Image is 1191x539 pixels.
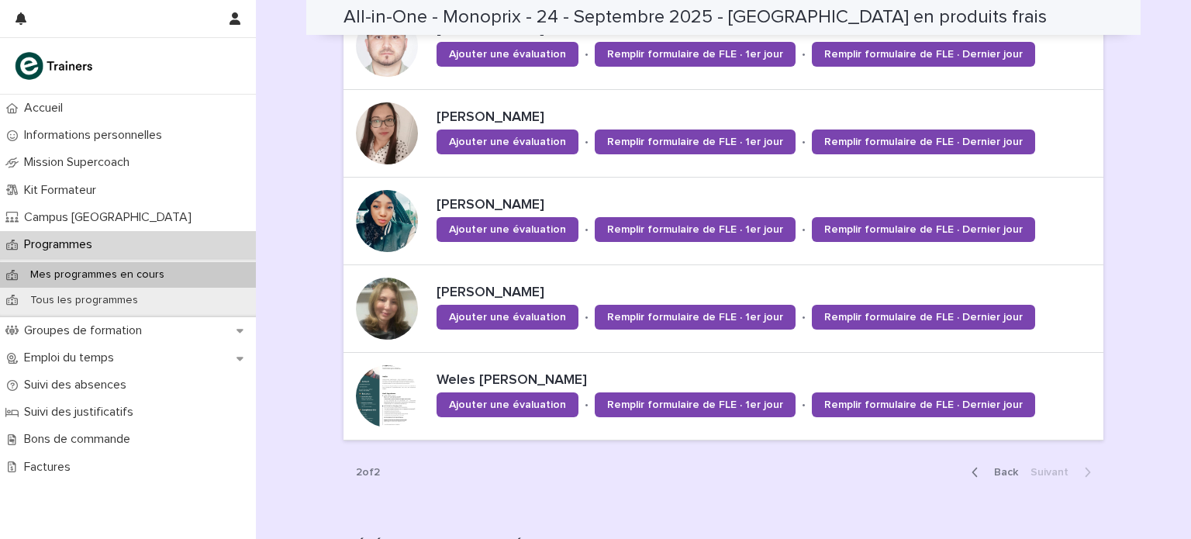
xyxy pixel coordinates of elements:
p: Emploi du temps [18,351,126,365]
p: 2 of 2 [343,454,392,492]
a: Ajouter une évaluation [437,217,578,242]
p: Kit Formateur [18,183,109,198]
span: Next [1030,467,1078,478]
span: Ajouter une évaluation [449,399,566,410]
p: • [585,399,589,412]
p: [PERSON_NAME] [437,109,1097,126]
img: K0CqGN7SDeD6s4JG8KQk [12,50,98,81]
p: Accueil [18,101,75,116]
a: Remplir formulaire de FLE · 1er jour [595,130,796,154]
p: • [802,48,806,61]
a: Remplir formulaire de FLE · 1er jour [595,392,796,417]
p: Suivi des justificatifs [18,405,146,420]
a: Remplir formulaire de FLE · Dernier jour [812,130,1035,154]
p: Groupes de formation [18,323,154,338]
a: Remplir formulaire de FLE · Dernier jour [812,42,1035,67]
p: [PERSON_NAME] [437,285,1097,302]
h2: All-in-One - Monoprix - 24 - Septembre 2025 - [GEOGRAPHIC_DATA] en produits frais [343,6,1047,29]
a: [PERSON_NAME]Ajouter une évaluation•Remplir formulaire de FLE · 1er jour•Remplir formulaire de FL... [343,2,1103,90]
p: Programmes [18,237,105,252]
a: Ajouter une évaluation [437,305,578,330]
a: Remplir formulaire de FLE · 1er jour [595,305,796,330]
p: Informations personnelles [18,128,174,143]
span: Remplir formulaire de FLE · Dernier jour [824,399,1023,410]
p: • [802,399,806,412]
span: Remplir formulaire de FLE · Dernier jour [824,224,1023,235]
p: • [802,311,806,324]
a: Ajouter une évaluation [437,392,578,417]
span: Ajouter une évaluation [449,136,566,147]
span: Remplir formulaire de FLE · 1er jour [607,312,783,323]
p: • [585,48,589,61]
span: Remplir formulaire de FLE · 1er jour [607,136,783,147]
a: Remplir formulaire de FLE · Dernier jour [812,392,1035,417]
p: • [585,311,589,324]
a: [PERSON_NAME]Ajouter une évaluation•Remplir formulaire de FLE · 1er jour•Remplir formulaire de FL... [343,178,1103,265]
a: Remplir formulaire de FLE · Dernier jour [812,217,1035,242]
span: Back [985,467,1018,478]
span: Remplir formulaire de FLE · 1er jour [607,224,783,235]
button: Next [1024,465,1103,479]
a: Remplir formulaire de FLE · 1er jour [595,217,796,242]
span: Remplir formulaire de FLE · Dernier jour [824,49,1023,60]
p: • [802,223,806,237]
a: Remplir formulaire de FLE · 1er jour [595,42,796,67]
a: Ajouter une évaluation [437,42,578,67]
button: Back [959,465,1024,479]
p: • [585,223,589,237]
span: Remplir formulaire de FLE · Dernier jour [824,312,1023,323]
p: • [585,136,589,149]
a: Ajouter une évaluation [437,130,578,154]
a: Weles [PERSON_NAME]Ajouter une évaluation•Remplir formulaire de FLE · 1er jour•Remplir formulaire... [343,353,1103,441]
p: Tous les programmes [18,294,150,307]
a: Remplir formulaire de FLE · Dernier jour [812,305,1035,330]
p: Weles [PERSON_NAME] [437,372,1097,389]
span: Remplir formulaire de FLE · Dernier jour [824,136,1023,147]
p: Mission Supercoach [18,155,142,170]
p: [PERSON_NAME] [437,197,1097,214]
span: Ajouter une évaluation [449,224,566,235]
span: Remplir formulaire de FLE · 1er jour [607,399,783,410]
span: Ajouter une évaluation [449,49,566,60]
p: • [802,136,806,149]
a: [PERSON_NAME]Ajouter une évaluation•Remplir formulaire de FLE · 1er jour•Remplir formulaire de FL... [343,265,1103,353]
p: Factures [18,460,83,475]
p: Bons de commande [18,432,143,447]
span: Ajouter une évaluation [449,312,566,323]
p: Mes programmes en cours [18,268,177,282]
span: Remplir formulaire de FLE · 1er jour [607,49,783,60]
p: Campus [GEOGRAPHIC_DATA] [18,210,204,225]
a: [PERSON_NAME]Ajouter une évaluation•Remplir formulaire de FLE · 1er jour•Remplir formulaire de FL... [343,90,1103,178]
p: Suivi des absences [18,378,139,392]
